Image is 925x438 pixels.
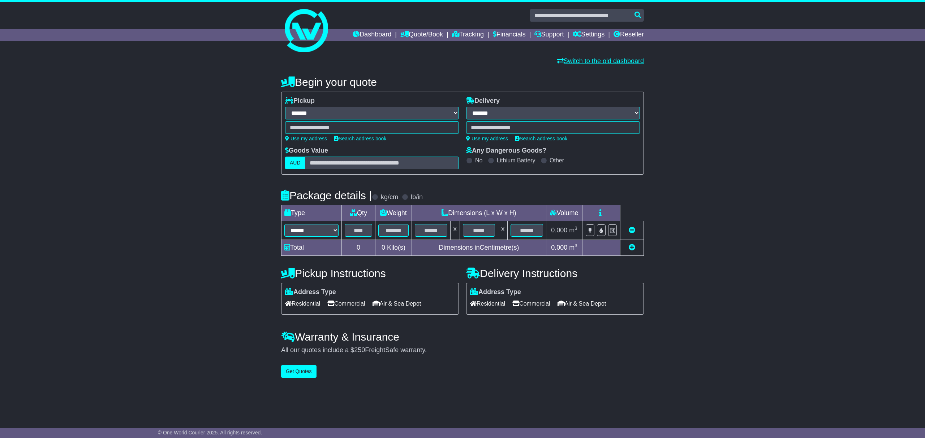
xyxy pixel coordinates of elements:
span: 0.000 [551,244,567,251]
h4: Begin your quote [281,76,644,88]
a: Use my address [285,136,327,141]
span: 0.000 [551,227,567,234]
span: m [569,244,577,251]
a: Tracking [452,29,484,41]
label: kg/cm [381,193,398,201]
a: Financials [493,29,526,41]
h4: Package details | [281,189,372,201]
label: Any Dangerous Goods? [466,147,546,155]
a: Search address book [515,136,567,141]
td: Volume [546,205,582,221]
span: © One World Courier 2025. All rights reserved. [158,430,262,435]
td: Total [281,240,342,256]
span: Commercial [512,298,550,309]
td: Kilo(s) [375,240,412,256]
label: Address Type [470,288,521,296]
a: Quote/Book [400,29,443,41]
label: No [475,157,482,164]
td: 0 [342,240,375,256]
a: Settings [573,29,605,41]
span: Residential [285,298,320,309]
sup: 3 [575,243,577,248]
a: Reseller [614,29,644,41]
td: Dimensions in Centimetre(s) [412,240,546,256]
td: x [450,221,460,240]
sup: 3 [575,225,577,231]
a: Support [534,29,564,41]
label: AUD [285,157,305,169]
h4: Delivery Instructions [466,267,644,279]
h4: Pickup Instructions [281,267,459,279]
td: x [498,221,508,240]
td: Type [281,205,342,221]
a: Use my address [466,136,508,141]
span: Commercial [327,298,365,309]
label: lb/in [411,193,423,201]
h4: Warranty & Insurance [281,331,644,343]
span: 0 [382,244,385,251]
span: 250 [354,346,365,354]
a: Dashboard [353,29,391,41]
label: Goods Value [285,147,328,155]
td: Dimensions (L x W x H) [412,205,546,221]
span: Air & Sea Depot [373,298,421,309]
a: Switch to the old dashboard [557,57,644,65]
button: Get Quotes [281,365,317,378]
span: Residential [470,298,505,309]
label: Lithium Battery [497,157,535,164]
label: Delivery [466,97,500,105]
a: Search address book [334,136,386,141]
td: Qty [342,205,375,221]
label: Other [550,157,564,164]
span: m [569,227,577,234]
label: Pickup [285,97,315,105]
label: Address Type [285,288,336,296]
a: Add new item [629,244,635,251]
div: All our quotes include a $ FreightSafe warranty. [281,346,644,354]
span: Air & Sea Depot [558,298,606,309]
td: Weight [375,205,412,221]
a: Remove this item [629,227,635,234]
